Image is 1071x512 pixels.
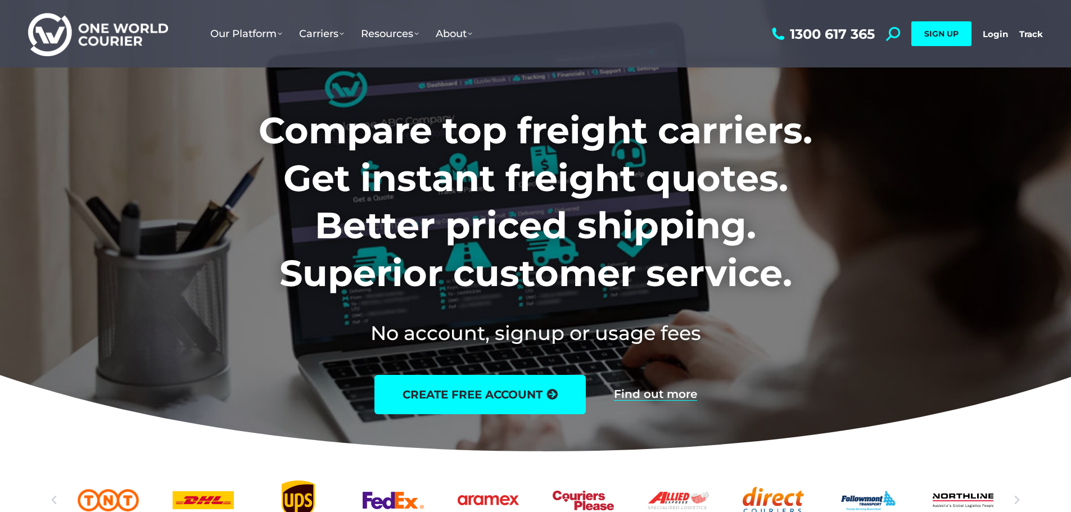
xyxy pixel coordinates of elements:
a: create free account [374,375,586,414]
a: Login [983,29,1008,39]
img: One World Courier [28,11,168,57]
a: 1300 617 365 [769,27,875,41]
span: SIGN UP [924,29,959,39]
h2: No account, signup or usage fees [184,319,887,347]
a: SIGN UP [911,21,971,46]
a: Our Platform [202,16,291,51]
a: Carriers [291,16,353,51]
a: Find out more [614,388,697,401]
a: Resources [353,16,427,51]
span: Resources [361,28,419,40]
span: Carriers [299,28,344,40]
a: Track [1019,29,1043,39]
span: About [436,28,472,40]
a: About [427,16,481,51]
span: Our Platform [210,28,282,40]
h1: Compare top freight carriers. Get instant freight quotes. Better priced shipping. Superior custom... [184,107,887,297]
